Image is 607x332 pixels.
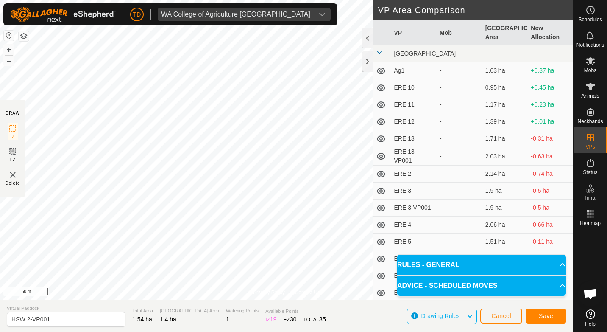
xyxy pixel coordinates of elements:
[7,305,125,312] span: Virtual Paddock
[482,200,528,217] td: 1.9 ha
[482,62,528,79] td: 1.03 ha
[390,62,436,79] td: Ag1
[482,147,528,166] td: 2.03 ha
[526,309,566,324] button: Save
[539,312,553,319] span: Save
[527,250,573,267] td: -0.45 ha
[4,45,14,55] button: +
[583,170,597,175] span: Status
[133,10,141,19] span: TD
[161,11,310,18] div: WA College of Agriculture [GEOGRAPHIC_DATA]
[390,166,436,183] td: ERE 2
[527,62,573,79] td: +0.37 ha
[440,100,479,109] div: -
[390,96,436,113] td: ERE 11
[390,79,436,96] td: ERE 10
[581,93,599,98] span: Animals
[440,66,479,75] div: -
[482,183,528,200] td: 1.9 ha
[390,217,436,234] td: ERE 4
[574,306,607,330] a: Help
[482,130,528,147] td: 1.71 ha
[390,130,436,147] td: ERE 13
[11,133,15,140] span: IZ
[482,96,528,113] td: 1.17 ha
[397,276,566,296] p-accordion-header: ADVICE - SCHEDULED MOVES
[482,166,528,183] td: 2.14 ha
[10,7,116,22] img: Gallagher Logo
[265,315,276,324] div: IZ
[440,117,479,126] div: -
[527,96,573,113] td: +0.23 ha
[440,203,479,212] div: -
[390,147,436,166] td: ERE 13-VP001
[4,31,14,41] button: Reset Map
[577,119,603,124] span: Neckbands
[132,316,152,323] span: 1.54 ha
[8,170,18,180] img: VP
[160,316,176,323] span: 1.4 ha
[132,307,153,315] span: Total Area
[284,315,297,324] div: EZ
[397,255,566,275] p-accordion-header: RULES - GENERAL
[394,50,456,57] span: [GEOGRAPHIC_DATA]
[19,31,29,41] button: Map Layers
[390,183,436,200] td: ERE 3
[482,113,528,130] td: 1.39 ha
[491,312,511,319] span: Cancel
[527,113,573,130] td: +0.01 ha
[397,260,459,270] span: RULES - GENERAL
[226,316,229,323] span: 1
[390,20,436,45] th: VP
[527,200,573,217] td: -0.5 ha
[585,321,596,326] span: Help
[527,166,573,183] td: -0.74 ha
[440,186,479,195] div: -
[314,8,331,21] div: dropdown trigger
[158,8,314,21] span: WA College of Agriculture Denmark
[10,157,16,163] span: EZ
[527,217,573,234] td: -0.66 ha
[390,200,436,217] td: ERE 3-VP001
[527,147,573,166] td: -0.63 ha
[576,42,604,48] span: Notifications
[6,180,20,186] span: Delete
[578,281,603,307] a: Open chat
[160,307,219,315] span: [GEOGRAPHIC_DATA] Area
[527,234,573,250] td: -0.11 ha
[397,281,497,291] span: ADVICE - SCHEDULED MOVES
[295,289,320,296] a: Contact Us
[482,234,528,250] td: 1.51 ha
[390,113,436,130] td: ERE 12
[480,309,522,324] button: Cancel
[319,316,326,323] span: 35
[482,217,528,234] td: 2.06 ha
[585,144,595,149] span: VPs
[482,20,528,45] th: [GEOGRAPHIC_DATA] Area
[578,17,602,22] span: Schedules
[390,234,436,250] td: ERE 5
[580,221,601,226] span: Heatmap
[378,5,573,15] h2: VP Area Comparison
[253,289,285,296] a: Privacy Policy
[527,79,573,96] td: +0.45 ha
[226,307,259,315] span: Watering Points
[440,237,479,246] div: -
[440,152,479,161] div: -
[390,267,436,284] td: ERE 7
[6,110,20,116] div: DRAW
[270,316,277,323] span: 19
[585,195,595,200] span: Infra
[440,169,479,178] div: -
[390,284,436,301] td: ERE 8
[482,79,528,96] td: 0.95 ha
[4,56,14,66] button: –
[482,250,528,267] td: 1.85 ha
[436,20,482,45] th: Mob
[290,316,297,323] span: 30
[390,250,436,267] td: ERE 6
[440,134,479,143] div: -
[265,308,326,315] span: Available Points
[440,220,479,229] div: -
[527,130,573,147] td: -0.31 ha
